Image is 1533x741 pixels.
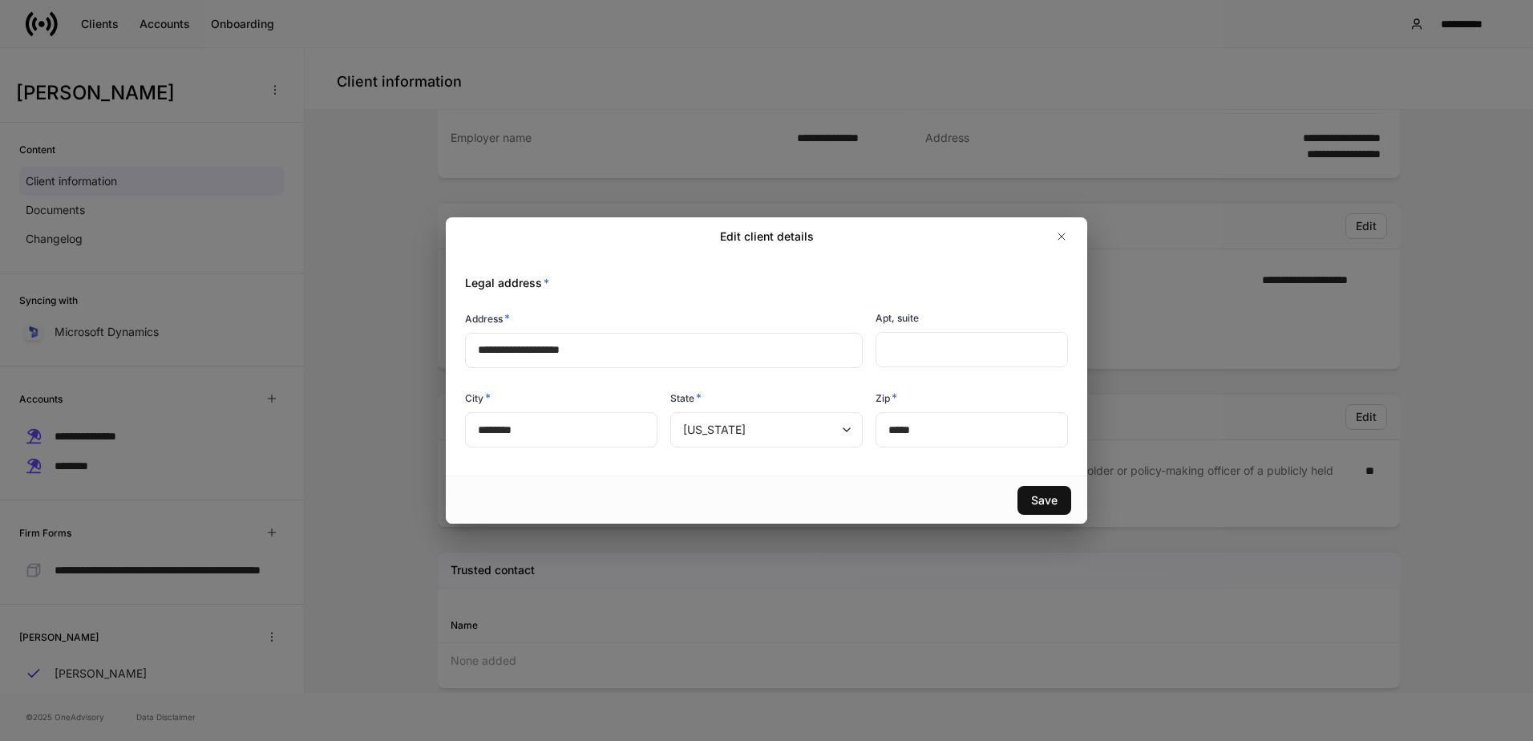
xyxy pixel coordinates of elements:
[1017,486,1071,515] button: Save
[876,390,897,406] h6: Zip
[670,390,702,406] h6: State
[452,256,1068,291] div: Legal address
[465,310,510,326] h6: Address
[1031,492,1058,508] div: Save
[465,390,491,406] h6: City
[670,412,862,447] div: [US_STATE]
[720,229,814,245] h2: Edit client details
[876,310,919,326] h6: Apt, suite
